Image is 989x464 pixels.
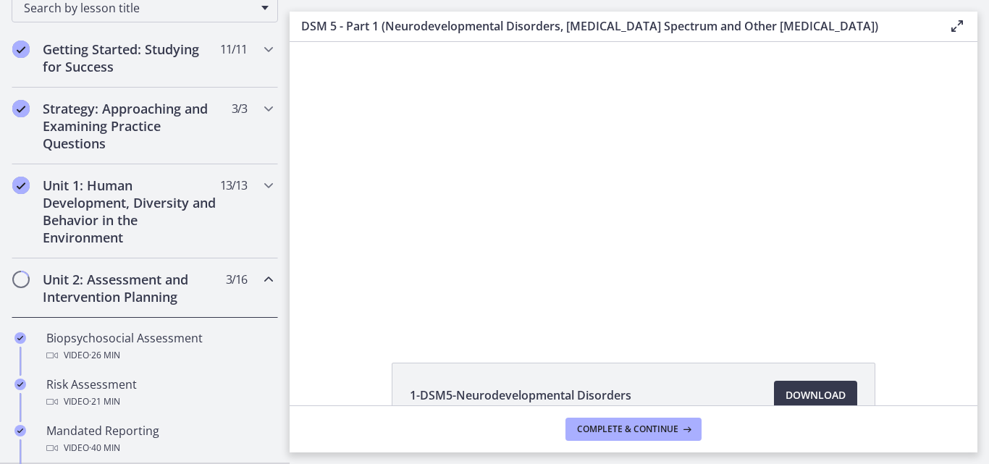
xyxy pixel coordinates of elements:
[46,439,272,457] div: Video
[14,425,26,436] i: Completed
[46,422,272,457] div: Mandated Reporting
[46,347,272,364] div: Video
[43,41,219,75] h2: Getting Started: Studying for Success
[89,347,120,364] span: · 26 min
[12,177,30,194] i: Completed
[89,439,120,457] span: · 40 min
[12,41,30,58] i: Completed
[774,381,857,410] a: Download
[301,17,925,35] h3: DSM 5 - Part 1 (Neurodevelopmental Disorders, [MEDICAL_DATA] Spectrum and Other [MEDICAL_DATA])
[43,177,219,246] h2: Unit 1: Human Development, Diversity and Behavior in the Environment
[46,329,272,364] div: Biopsychosocial Assessment
[786,387,846,404] span: Download
[232,100,247,117] span: 3 / 3
[14,332,26,344] i: Completed
[43,271,219,305] h2: Unit 2: Assessment and Intervention Planning
[43,100,219,152] h2: Strategy: Approaching and Examining Practice Questions
[565,418,702,441] button: Complete & continue
[12,100,30,117] i: Completed
[290,42,977,329] iframe: Video Lesson
[577,423,678,435] span: Complete & continue
[220,177,247,194] span: 13 / 13
[46,393,272,410] div: Video
[410,387,631,404] span: 1-DSM5-Neurodevelopmental Disorders
[89,393,120,410] span: · 21 min
[220,41,247,58] span: 11 / 11
[226,271,247,288] span: 3 / 16
[14,379,26,390] i: Completed
[46,376,272,410] div: Risk Assessment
